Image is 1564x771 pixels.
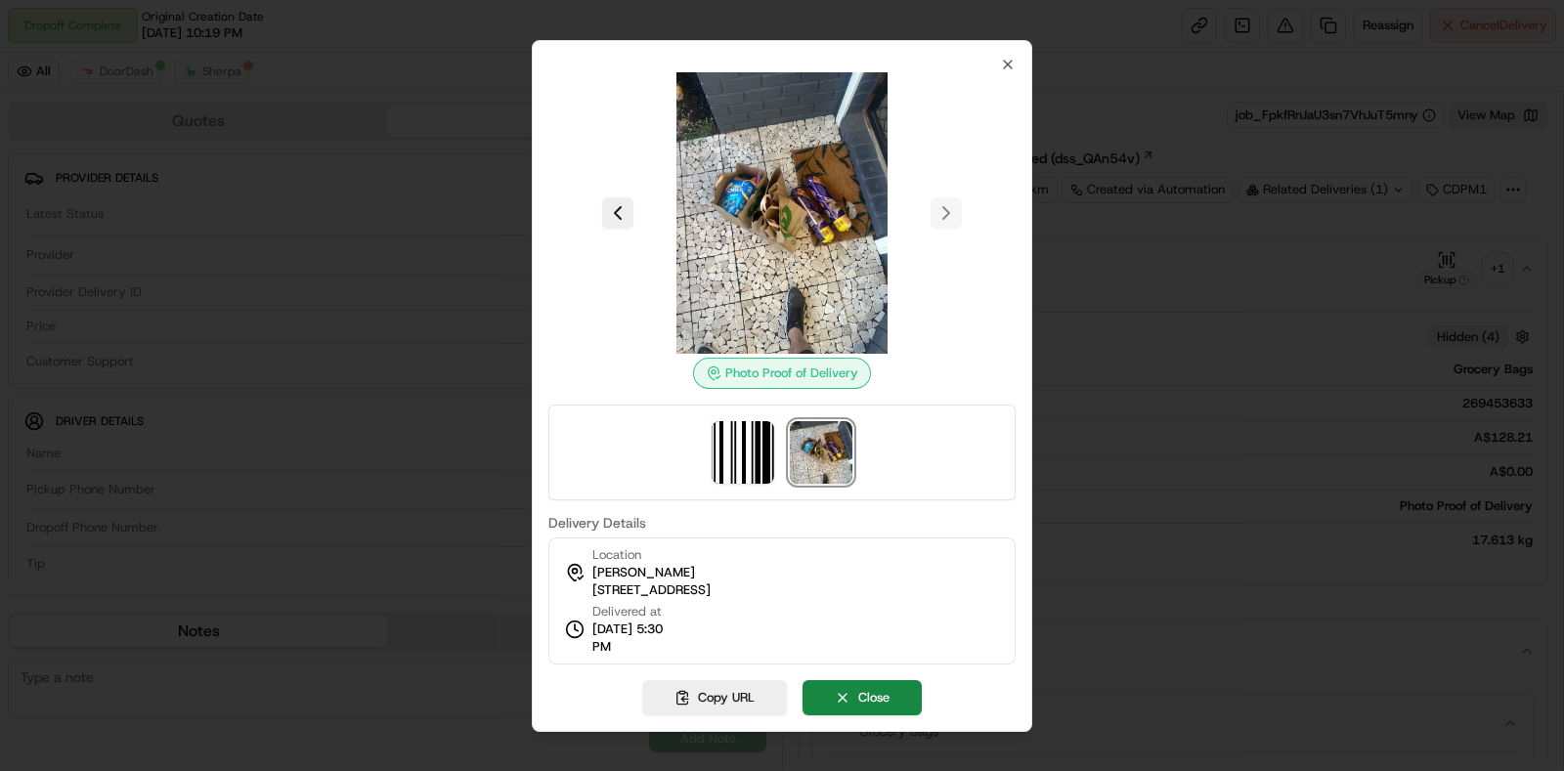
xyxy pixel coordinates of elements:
button: Copy URL [642,680,787,715]
span: [PERSON_NAME] [592,564,695,581]
span: [STREET_ADDRESS] [592,581,711,599]
span: [DATE] 5:30 PM [592,621,682,656]
label: Delivery Details [548,516,1016,530]
div: Photo Proof of Delivery [693,358,871,389]
img: photo_proof_of_delivery image [790,421,852,484]
span: Delivered at [592,603,682,621]
img: barcode_scan_on_pickup image [712,421,774,484]
img: photo_proof_of_delivery image [641,72,923,354]
button: Close [803,680,922,715]
span: Location [592,546,641,564]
